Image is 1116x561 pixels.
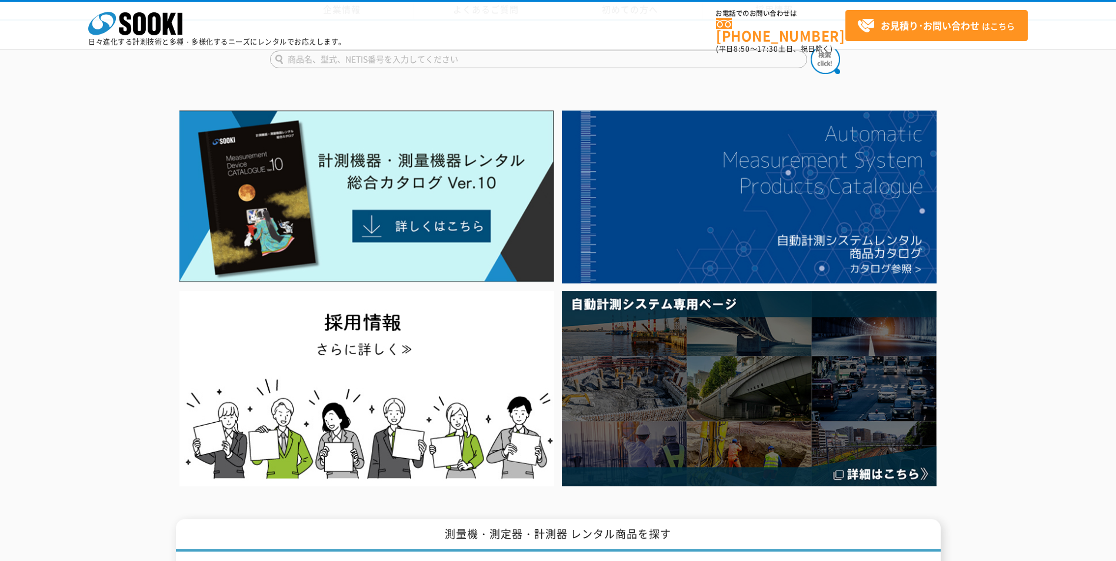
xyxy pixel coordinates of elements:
span: (平日 ～ 土日、祝日除く) [716,44,832,54]
p: 日々進化する計測技術と多種・多様化するニーズにレンタルでお応えします。 [88,38,346,45]
img: 自動計測システム専用ページ [562,291,937,486]
input: 商品名、型式、NETIS番号を入力してください [270,51,807,68]
span: 8:50 [734,44,750,54]
h1: 測量機・測定器・計測器 レンタル商品を探す [176,519,941,552]
strong: お見積り･お問い合わせ [881,18,980,32]
img: Catalog Ver10 [179,111,554,282]
img: btn_search.png [811,45,840,74]
img: SOOKI recruit [179,291,554,486]
span: 17:30 [757,44,778,54]
span: お電話でのお問い合わせは [716,10,845,17]
a: お見積り･お問い合わせはこちら [845,10,1028,41]
img: 自動計測システムカタログ [562,111,937,283]
a: [PHONE_NUMBER] [716,18,845,42]
span: はこちら [857,17,1015,35]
